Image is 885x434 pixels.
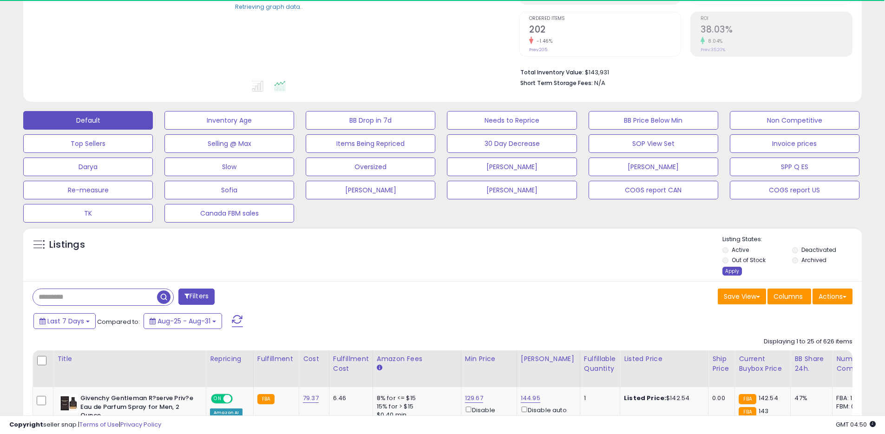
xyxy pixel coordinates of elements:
[120,420,161,429] a: Privacy Policy
[813,289,852,304] button: Actions
[465,394,483,403] a: 129.67
[49,238,85,251] h5: Listings
[801,246,836,254] label: Deactivated
[9,420,43,429] strong: Copyright
[447,158,577,176] button: [PERSON_NAME]
[23,204,153,223] button: TK
[178,289,215,305] button: Filters
[157,316,210,326] span: Aug-25 - Aug-31
[164,158,294,176] button: Slow
[701,16,852,21] span: ROI
[589,181,718,199] button: COGS report CAN
[333,354,369,374] div: Fulfillment Cost
[303,394,319,403] a: 79.37
[377,364,382,372] small: Amazon Fees.
[79,420,119,429] a: Terms of Use
[794,354,828,374] div: BB Share 24h.
[624,394,701,402] div: $142.54
[9,421,161,429] div: seller snap | |
[722,235,862,244] p: Listing States:
[730,181,859,199] button: COGS report US
[377,394,454,402] div: 8% for <= $15
[529,16,681,21] span: Ordered Items
[33,313,96,329] button: Last 7 Days
[465,405,510,432] div: Disable auto adjust min
[520,79,593,87] b: Short Term Storage Fees:
[718,289,766,304] button: Save View
[521,405,573,423] div: Disable auto adjust max
[521,354,576,364] div: [PERSON_NAME]
[23,181,153,199] button: Re-measure
[774,292,803,301] span: Columns
[164,181,294,199] button: Sofia
[836,420,876,429] span: 2025-09-8 04:50 GMT
[377,402,454,411] div: 15% for > $15
[836,394,867,402] div: FBA: 1
[212,395,223,403] span: ON
[520,68,583,76] b: Total Inventory Value:
[767,289,811,304] button: Columns
[764,337,852,346] div: Displaying 1 to 25 of 626 items
[59,394,78,413] img: 31piL3i9mML._SL40_.jpg
[730,158,859,176] button: SPP Q ES
[732,246,749,254] label: Active
[164,204,294,223] button: Canada FBM sales
[701,24,852,37] h2: 38.03%
[732,256,766,264] label: Out of Stock
[722,267,742,276] div: Apply
[584,394,613,402] div: 1
[306,158,435,176] button: Oversized
[701,47,725,53] small: Prev: 35.20%
[520,66,846,77] li: $143,931
[584,354,616,374] div: Fulfillable Quantity
[712,394,728,402] div: 0.00
[589,158,718,176] button: [PERSON_NAME]
[257,394,275,404] small: FBA
[23,111,153,130] button: Default
[306,134,435,153] button: Items Being Repriced
[306,181,435,199] button: [PERSON_NAME]
[801,256,826,264] label: Archived
[465,354,513,364] div: Min Price
[303,354,325,364] div: Cost
[80,394,193,422] b: Givenchy Gentleman R?serve Priv?e Eau de Parfum Spray for Men, 2 Ounce
[705,38,723,45] small: 8.04%
[529,24,681,37] h2: 202
[164,111,294,130] button: Inventory Age
[529,47,547,53] small: Prev: 205
[23,134,153,153] button: Top Sellers
[447,181,577,199] button: [PERSON_NAME]
[730,134,859,153] button: Invoice prices
[594,79,605,87] span: N/A
[836,354,870,374] div: Num of Comp.
[624,354,704,364] div: Listed Price
[57,354,202,364] div: Title
[794,394,825,402] div: 47%
[447,134,577,153] button: 30 Day Decrease
[739,394,756,404] small: FBA
[333,394,366,402] div: 6.46
[589,111,718,130] button: BB Price Below Min
[97,317,140,326] span: Compared to:
[257,354,295,364] div: Fulfillment
[712,354,731,374] div: Ship Price
[23,158,153,176] button: Darya
[836,402,867,411] div: FBM: 0
[306,111,435,130] button: BB Drop in 7d
[144,313,222,329] button: Aug-25 - Aug-31
[521,394,540,403] a: 144.95
[624,394,666,402] b: Listed Price:
[533,38,552,45] small: -1.46%
[730,111,859,130] button: Non Competitive
[231,395,246,403] span: OFF
[235,2,303,11] div: Retrieving graph data..
[759,394,778,402] span: 142.54
[164,134,294,153] button: Selling @ Max
[589,134,718,153] button: SOP View Set
[739,354,787,374] div: Current Buybox Price
[210,354,249,364] div: Repricing
[447,111,577,130] button: Needs to Reprice
[47,316,84,326] span: Last 7 Days
[377,354,457,364] div: Amazon Fees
